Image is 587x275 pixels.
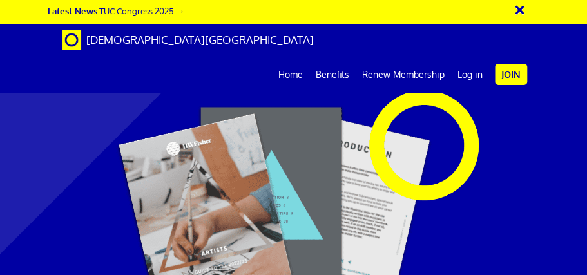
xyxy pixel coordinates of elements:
[48,5,99,16] strong: Latest News:
[52,24,323,56] a: Brand [DEMOGRAPHIC_DATA][GEOGRAPHIC_DATA]
[86,33,314,46] span: [DEMOGRAPHIC_DATA][GEOGRAPHIC_DATA]
[309,59,356,91] a: Benefits
[495,64,527,85] a: Join
[48,5,184,16] a: Latest News:TUC Congress 2025 →
[272,59,309,91] a: Home
[356,59,451,91] a: Renew Membership
[451,59,489,91] a: Log in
